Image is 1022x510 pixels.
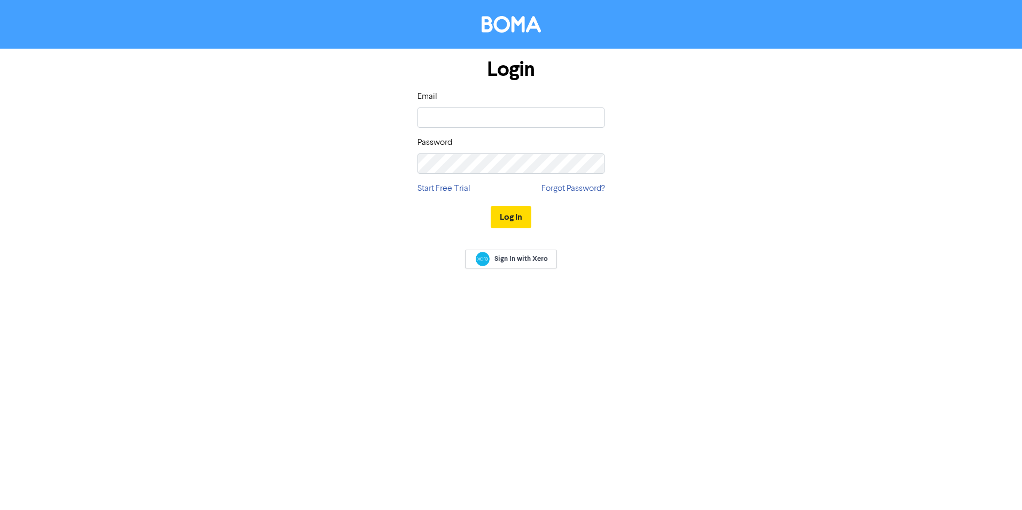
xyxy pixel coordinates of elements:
img: Xero logo [476,252,490,266]
img: BOMA Logo [482,16,541,33]
a: Start Free Trial [417,182,470,195]
h1: Login [417,57,605,82]
a: Sign In with Xero [465,250,557,268]
label: Email [417,90,437,103]
a: Forgot Password? [541,182,605,195]
iframe: Chat Widget [969,459,1022,510]
label: Password [417,136,452,149]
span: Sign In with Xero [494,254,548,264]
button: Log In [491,206,531,228]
